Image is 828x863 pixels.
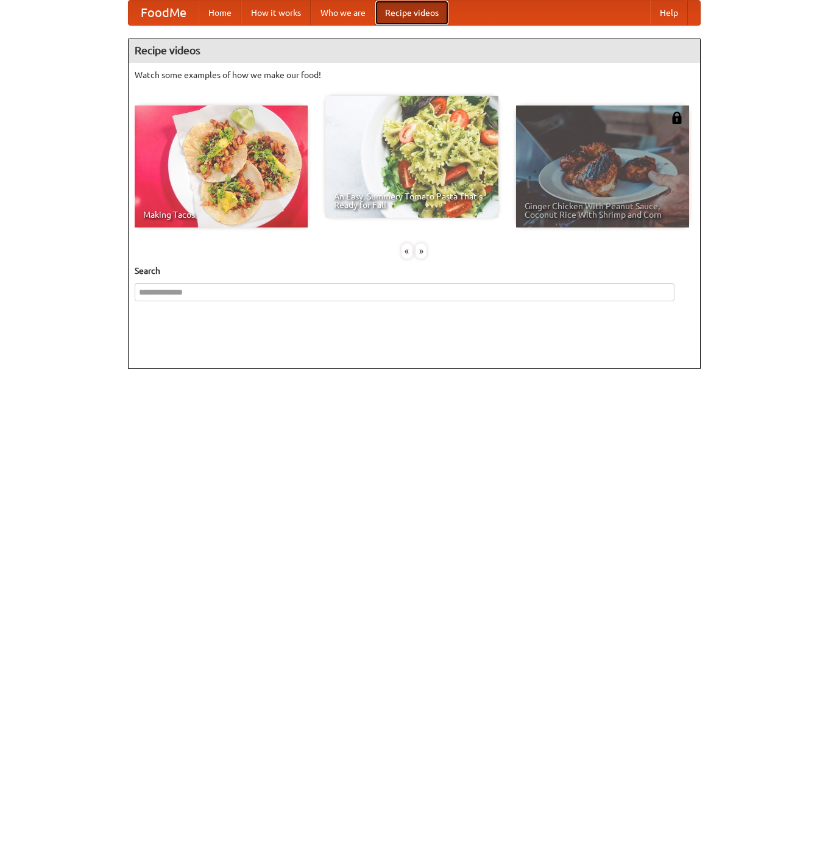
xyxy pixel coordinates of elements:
img: 483408.png [671,112,683,124]
p: Watch some examples of how we make our food! [135,69,694,81]
div: « [402,243,412,259]
a: Help [650,1,688,25]
h4: Recipe videos [129,38,700,63]
a: Who we are [311,1,375,25]
a: Recipe videos [375,1,448,25]
span: Making Tacos [143,210,299,219]
div: » [416,243,426,259]
h5: Search [135,265,694,277]
a: Making Tacos [135,106,308,227]
a: Home [199,1,241,25]
a: FoodMe [129,1,199,25]
span: An Easy, Summery Tomato Pasta That's Ready for Fall [334,192,490,209]
a: How it works [241,1,311,25]
a: An Easy, Summery Tomato Pasta That's Ready for Fall [325,96,498,218]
